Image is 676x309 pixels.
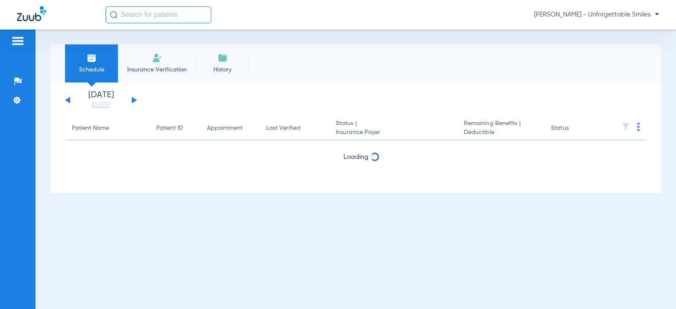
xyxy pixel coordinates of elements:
input: Search for patients [106,6,211,23]
img: Zuub Logo [17,6,46,21]
img: Search Icon [110,11,117,19]
span: Loading [343,154,368,161]
li: [DATE] [76,91,126,109]
img: History [218,53,228,63]
div: Patient Name [72,124,143,133]
span: Insurance Payer [336,128,450,137]
span: [PERSON_NAME] - Unforgettable Smiles [534,11,659,19]
img: hamburger-icon [11,36,25,46]
div: Patient Name [72,124,109,133]
img: Manual Insurance Verification [152,53,162,63]
th: Remaining Benefits | [457,117,544,140]
span: History [202,66,243,74]
img: group-dot-blue.svg [637,123,640,131]
div: Last Verified [266,124,300,133]
a: [DATE] [76,101,126,109]
img: Schedule [87,53,97,63]
img: filter.svg [621,123,630,131]
div: Last Verified [266,124,322,133]
div: Appointment [207,124,243,133]
span: Schedule [71,66,112,74]
span: Insurance Verification [124,66,190,74]
div: Patient ID [156,124,183,133]
span: Deductible [464,128,537,137]
th: Status | [329,117,457,140]
th: Status [544,117,601,140]
div: Appointment [207,124,253,133]
div: Patient ID [156,124,194,133]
